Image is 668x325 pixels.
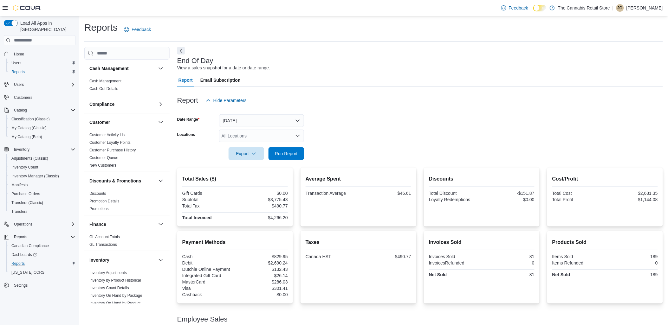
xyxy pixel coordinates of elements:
[213,97,247,104] span: Hide Parameters
[295,133,300,138] button: Open list of options
[11,261,25,266] span: Reports
[14,82,24,87] span: Users
[626,4,663,12] p: [PERSON_NAME]
[483,254,535,259] div: 81
[13,5,41,11] img: Cova
[9,115,75,123] span: Classification (Classic)
[483,197,535,202] div: $0.00
[429,254,481,259] div: Invoices Sold
[552,197,604,202] div: Total Profit
[89,278,141,283] a: Inventory by Product Historical
[182,239,288,246] h2: Payment Methods
[182,203,234,208] div: Total Tax
[9,172,75,180] span: Inventory Manager (Classic)
[606,254,658,259] div: 189
[182,292,234,297] div: Cashback
[11,81,75,88] span: Users
[306,191,357,196] div: Transaction Average
[1,80,78,89] button: Users
[157,65,165,72] button: Cash Management
[177,65,270,71] div: View a sales snapshot for a date or date range.
[9,115,52,123] a: Classification (Classic)
[84,77,170,95] div: Cash Management
[11,146,75,153] span: Inventory
[11,50,75,58] span: Home
[533,5,547,11] input: Dark Mode
[89,285,129,290] span: Inventory Count Details
[203,94,249,107] button: Hide Parameters
[14,222,33,227] span: Operations
[11,174,59,179] span: Inventory Manager (Classic)
[616,4,624,12] div: Jessica Gerstman
[11,200,43,205] span: Transfers (Classic)
[236,197,288,202] div: $3,775.43
[89,257,156,263] button: Inventory
[182,273,234,278] div: Integrated Gift Card
[9,269,75,276] span: Washington CCRS
[89,286,129,290] a: Inventory Count Details
[11,165,38,170] span: Inventory Count
[9,172,62,180] a: Inventory Manager (Classic)
[89,163,116,168] span: New Customers
[6,268,78,277] button: [US_STATE] CCRS
[483,191,535,196] div: -$151.87
[182,267,234,272] div: Dutchie Online Payment
[11,209,27,214] span: Transfers
[178,74,193,86] span: Report
[9,242,75,250] span: Canadian Compliance
[6,250,78,259] a: Dashboards
[89,140,131,145] a: Customer Loyalty Points
[9,133,45,141] a: My Catalog (Beta)
[11,94,35,101] a: Customers
[11,182,28,188] span: Manifests
[121,23,153,36] a: Feedback
[11,191,40,196] span: Purchase Orders
[11,220,75,228] span: Operations
[429,260,481,265] div: InvoicesRefunded
[18,20,75,33] span: Load All Apps in [GEOGRAPHIC_DATA]
[89,79,121,83] a: Cash Management
[229,147,264,160] button: Export
[177,57,213,65] h3: End Of Day
[236,260,288,265] div: $2,690.24
[236,273,288,278] div: $26.14
[89,221,106,227] h3: Finance
[11,243,49,248] span: Canadian Compliance
[9,208,30,215] a: Transfers
[6,259,78,268] button: Reports
[275,150,298,157] span: Run Report
[11,270,44,275] span: [US_STATE] CCRS
[11,50,27,58] a: Home
[9,190,75,198] span: Purchase Orders
[236,191,288,196] div: $0.00
[11,282,30,289] a: Settings
[236,203,288,208] div: $490.77
[552,191,604,196] div: Total Cost
[11,220,35,228] button: Operations
[89,86,118,91] span: Cash Out Details
[89,293,142,298] span: Inventory On Hand by Package
[6,67,78,76] button: Reports
[89,148,136,153] span: Customer Purchase History
[11,134,42,139] span: My Catalog (Beta)
[360,191,411,196] div: $46.61
[157,256,165,264] button: Inventory
[200,74,241,86] span: Email Subscription
[11,81,26,88] button: Users
[177,47,185,54] button: Next
[84,233,170,251] div: Finance
[9,124,75,132] span: My Catalog (Classic)
[552,175,658,183] h2: Cost/Profit
[9,124,49,132] a: My Catalog (Classic)
[182,175,288,183] h2: Total Sales ($)
[177,117,200,122] label: Date Range
[11,125,47,131] span: My Catalog (Classic)
[9,59,24,67] a: Users
[6,59,78,67] button: Users
[429,191,481,196] div: Total Discount
[9,155,51,162] a: Adjustments (Classic)
[9,181,30,189] a: Manifests
[236,215,288,220] div: $4,266.20
[11,106,29,114] button: Catalog
[360,254,411,259] div: $490.77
